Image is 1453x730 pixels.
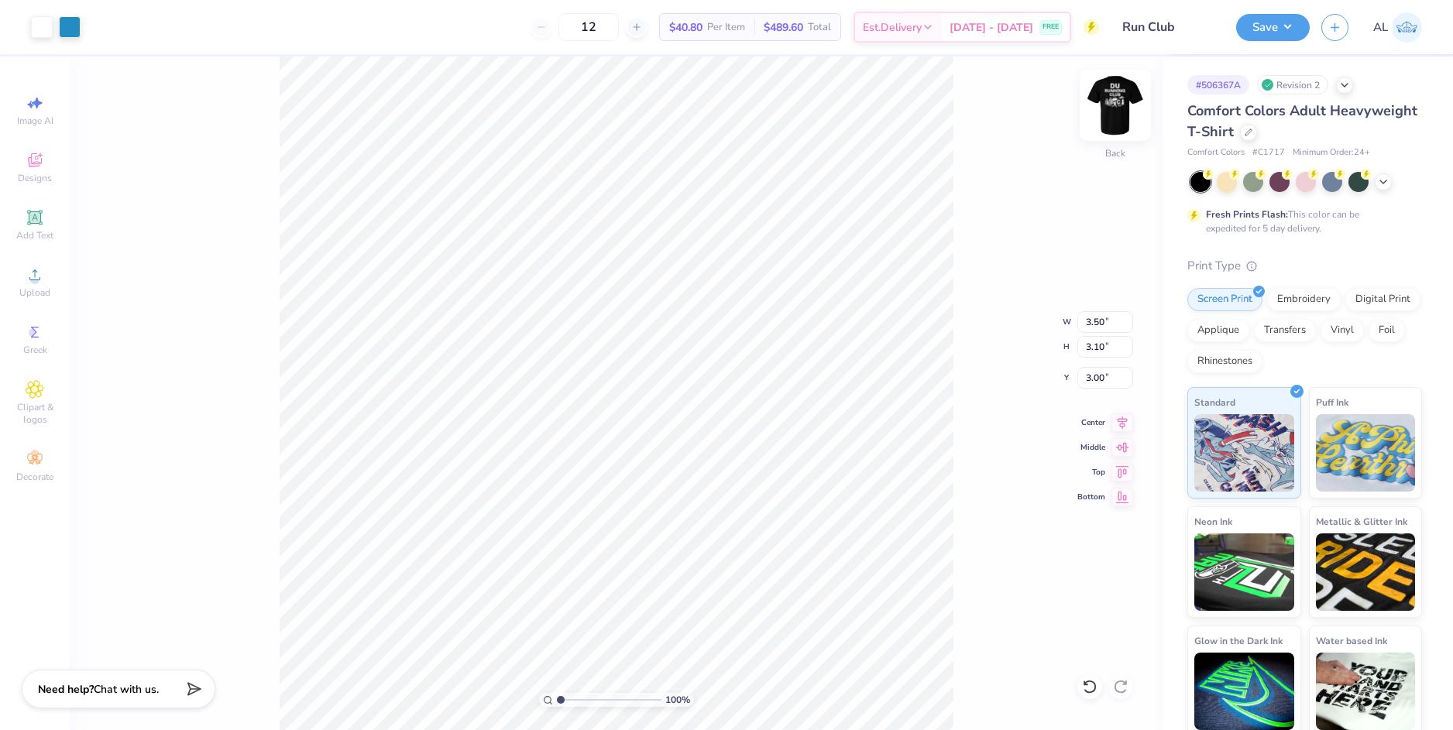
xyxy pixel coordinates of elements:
img: Back [1084,74,1146,136]
img: Glow in the Dark Ink [1194,653,1294,730]
span: Metallic & Glitter Ink [1316,513,1407,530]
div: Revision 2 [1257,75,1328,94]
span: Clipart & logos [8,401,62,426]
div: Rhinestones [1187,350,1262,373]
span: Middle [1077,442,1105,453]
img: Puff Ink [1316,414,1416,492]
div: This color can be expedited for 5 day delivery. [1206,207,1396,235]
span: $489.60 [764,19,803,36]
span: Upload [19,286,50,299]
span: # C1717 [1252,146,1285,159]
span: Chat with us. [94,682,159,697]
div: Embroidery [1267,288,1341,311]
span: Standard [1194,394,1235,410]
div: Vinyl [1321,319,1364,342]
img: Metallic & Glitter Ink [1316,533,1416,611]
button: Save [1236,14,1310,41]
span: Neon Ink [1194,513,1232,530]
span: Comfort Colors Adult Heavyweight T-Shirt [1187,101,1417,141]
span: Designs [18,172,52,184]
span: Water based Ink [1316,632,1387,649]
span: Decorate [16,471,53,483]
strong: Need help? [38,682,94,697]
input: Untitled Design [1111,12,1225,43]
span: FREE [1043,22,1059,33]
input: – – [558,13,619,41]
span: Add Text [16,229,53,242]
span: Per Item [707,19,745,36]
div: Screen Print [1187,288,1262,311]
a: AL [1373,12,1422,43]
img: Neon Ink [1194,533,1294,611]
span: Image AI [17,115,53,127]
span: $40.80 [669,19,702,36]
img: Alyzza Lydia Mae Sobrino [1392,12,1422,43]
div: # 506367A [1187,75,1249,94]
span: Minimum Order: 24 + [1293,146,1370,159]
div: Back [1105,146,1125,160]
span: Est. Delivery [863,19,922,36]
div: Print Type [1187,257,1422,275]
span: Glow in the Dark Ink [1194,632,1283,649]
span: 100 % [665,693,690,707]
span: Top [1077,467,1105,478]
div: Digital Print [1345,288,1420,311]
span: [DATE] - [DATE] [950,19,1033,36]
span: Total [808,19,831,36]
span: Center [1077,417,1105,428]
img: Standard [1194,414,1294,492]
div: Transfers [1254,319,1316,342]
span: AL [1373,19,1388,36]
img: Water based Ink [1316,653,1416,730]
div: Applique [1187,319,1249,342]
span: Comfort Colors [1187,146,1245,159]
strong: Fresh Prints Flash: [1206,208,1288,221]
div: Foil [1369,319,1405,342]
span: Puff Ink [1316,394,1348,410]
span: Greek [23,344,47,356]
span: Bottom [1077,492,1105,502]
